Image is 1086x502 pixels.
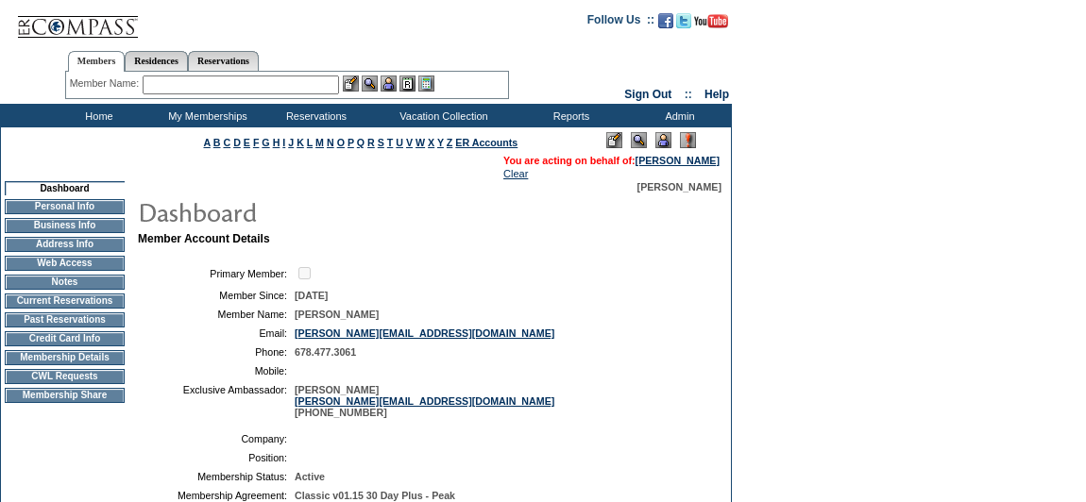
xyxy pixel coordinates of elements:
a: H [273,137,280,148]
td: Home [42,104,151,127]
td: Past Reservations [5,312,125,327]
a: X [428,137,434,148]
td: Membership Share [5,388,125,403]
span: 678.477.3061 [295,346,356,358]
td: My Memberships [151,104,260,127]
a: Y [437,137,444,148]
td: CWL Requests [5,369,125,384]
td: Primary Member: [145,264,287,282]
td: Address Info [5,237,125,252]
a: Subscribe to our YouTube Channel [694,19,728,30]
td: Web Access [5,256,125,271]
td: Member Name: [145,309,287,320]
img: b_edit.gif [343,75,359,92]
td: Membership Status: [145,471,287,482]
a: Reservations [188,51,259,71]
b: Member Account Details [138,232,270,245]
span: [DATE] [295,290,328,301]
img: Log Concern/Member Elevation [680,132,696,148]
a: T [387,137,394,148]
img: Reservations [399,75,416,92]
td: Mobile: [145,365,287,376]
td: Reports [515,104,623,127]
img: Become our fan on Facebook [658,13,673,28]
a: Q [357,137,365,148]
span: [PERSON_NAME] [637,181,721,192]
a: [PERSON_NAME] [636,155,720,166]
td: Notes [5,275,125,290]
img: Impersonate [381,75,397,92]
a: S [378,137,384,148]
a: L [307,137,313,148]
span: [PERSON_NAME] [295,309,379,320]
a: P [348,137,354,148]
img: Impersonate [655,132,671,148]
a: Z [447,137,453,148]
img: b_calculator.gif [418,75,434,92]
img: View Mode [631,132,647,148]
a: ER Accounts [455,137,518,148]
td: Membership Details [5,350,125,365]
a: Members [68,51,126,72]
a: B [213,137,221,148]
img: Subscribe to our YouTube Channel [694,14,728,28]
a: Follow us on Twitter [676,19,691,30]
a: G [262,137,269,148]
a: N [327,137,334,148]
img: pgTtlDashboard.gif [137,192,515,230]
a: D [233,137,241,148]
a: F [253,137,260,148]
a: [PERSON_NAME][EMAIL_ADDRESS][DOMAIN_NAME] [295,395,554,407]
a: C [223,137,230,148]
a: Become our fan on Facebook [658,19,673,30]
a: K [297,137,304,148]
a: O [337,137,345,148]
a: I [282,137,285,148]
img: View [362,75,378,92]
td: Current Reservations [5,293,125,309]
td: Email: [145,327,287,339]
a: V [406,137,413,148]
img: Follow us on Twitter [676,13,691,28]
span: [PERSON_NAME] [PHONE_NUMBER] [295,384,554,418]
td: Personal Info [5,199,125,214]
a: J [288,137,294,148]
a: Residences [125,51,188,71]
a: U [396,137,403,148]
span: Active [295,471,325,482]
a: Clear [503,168,528,179]
td: Membership Agreement: [145,490,287,501]
td: Vacation Collection [368,104,515,127]
a: E [244,137,250,148]
td: Reservations [260,104,368,127]
td: Company: [145,433,287,444]
a: Sign Out [624,88,671,101]
span: Classic v01.15 30 Day Plus - Peak [295,490,455,501]
td: Dashboard [5,181,125,195]
td: Admin [623,104,732,127]
span: You are acting on behalf of: [503,155,720,166]
td: Phone: [145,346,287,358]
td: Follow Us :: [587,11,654,34]
td: Exclusive Ambassador: [145,384,287,418]
a: R [367,137,375,148]
a: W [416,137,425,148]
a: Help [704,88,729,101]
td: Credit Card Info [5,331,125,346]
td: Member Since: [145,290,287,301]
a: A [204,137,211,148]
div: Member Name: [70,75,143,92]
span: :: [685,88,692,101]
a: M [315,137,324,148]
a: [PERSON_NAME][EMAIL_ADDRESS][DOMAIN_NAME] [295,327,554,339]
td: Position: [145,452,287,463]
img: Edit Mode [606,132,622,148]
td: Business Info [5,218,125,233]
